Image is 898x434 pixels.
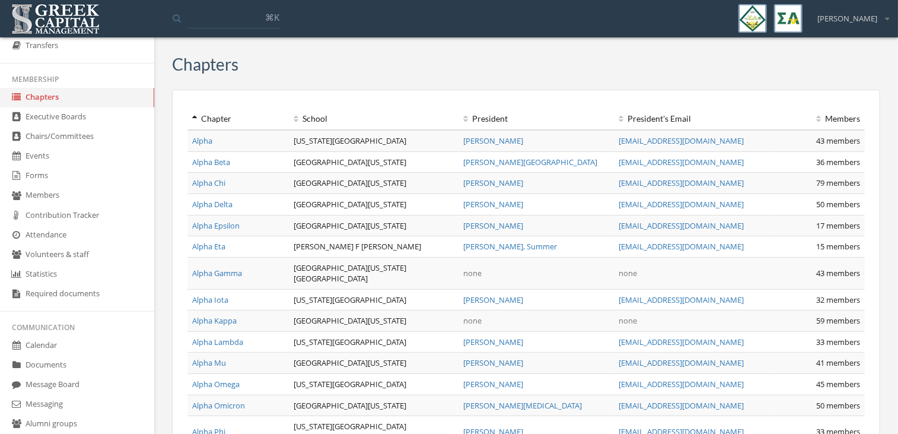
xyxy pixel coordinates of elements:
[192,379,240,389] a: Alpha Omega
[192,357,226,368] a: Alpha Mu
[816,294,860,305] span: 32 members
[816,379,860,389] span: 45 members
[463,113,610,125] div: President
[289,311,458,332] td: [GEOGRAPHIC_DATA][US_STATE]
[816,157,860,167] span: 36 members
[192,113,284,125] div: Chapter
[192,400,245,411] a: Alpha Omicron
[816,178,860,188] span: 79 members
[289,257,458,289] td: [GEOGRAPHIC_DATA][US_STATE] [GEOGRAPHIC_DATA]
[192,337,243,347] a: Alpha Lambda
[192,294,228,305] a: Alpha Iota
[463,268,482,278] span: none
[192,220,240,231] a: Alpha Epsilon
[463,337,523,347] a: [PERSON_NAME]
[816,135,860,146] span: 43 members
[172,55,238,74] h3: Chapters
[192,315,237,326] a: Alpha Kappa
[463,379,523,389] a: [PERSON_NAME]
[289,215,458,236] td: [GEOGRAPHIC_DATA][US_STATE]
[619,315,637,326] span: none
[463,400,582,411] a: [PERSON_NAME][MEDICAL_DATA]
[463,157,597,167] a: [PERSON_NAME][GEOGRAPHIC_DATA]
[289,236,458,258] td: [PERSON_NAME] F [PERSON_NAME]
[192,157,230,167] a: Alpha Beta
[816,268,860,278] span: 43 members
[289,289,458,311] td: [US_STATE][GEOGRAPHIC_DATA]
[619,178,744,188] a: [EMAIL_ADDRESS][DOMAIN_NAME]
[463,178,523,188] a: [PERSON_NAME]
[192,241,225,252] a: Alpha Eta
[289,173,458,194] td: [GEOGRAPHIC_DATA][US_STATE]
[619,294,744,305] a: [EMAIL_ADDRESS][DOMAIN_NAME]
[192,135,212,146] a: Alpha
[619,157,744,167] a: [EMAIL_ADDRESS][DOMAIN_NAME]
[289,331,458,353] td: [US_STATE][GEOGRAPHIC_DATA]
[775,113,860,125] div: Members
[619,199,744,210] a: [EMAIL_ADDRESS][DOMAIN_NAME]
[192,178,225,188] a: Alpha Chi
[816,400,860,411] span: 50 members
[192,268,242,278] a: Alpha Gamma
[817,13,877,24] span: [PERSON_NAME]
[289,353,458,374] td: [GEOGRAPHIC_DATA][US_STATE]
[619,337,744,347] a: [EMAIL_ADDRESS][DOMAIN_NAME]
[810,4,889,24] div: [PERSON_NAME]
[463,199,523,210] a: [PERSON_NAME]
[619,220,744,231] a: [EMAIL_ADDRESS][DOMAIN_NAME]
[619,357,744,368] a: [EMAIL_ADDRESS][DOMAIN_NAME]
[619,379,744,389] a: [EMAIL_ADDRESS][DOMAIN_NAME]
[463,135,523,146] a: [PERSON_NAME]
[463,241,557,252] a: [PERSON_NAME], Summer
[289,151,458,173] td: [GEOGRAPHIC_DATA][US_STATE]
[619,268,637,278] span: none
[619,113,765,125] div: President 's Email
[463,294,523,305] a: [PERSON_NAME]
[816,199,860,210] span: 50 members
[816,315,860,326] span: 59 members
[289,374,458,395] td: [US_STATE][GEOGRAPHIC_DATA]
[816,337,860,347] span: 33 members
[463,220,523,231] a: [PERSON_NAME]
[265,11,279,23] span: ⌘K
[816,220,860,231] span: 17 members
[619,241,744,252] a: [EMAIL_ADDRESS][DOMAIN_NAME]
[463,357,523,368] a: [PERSON_NAME]
[289,130,458,151] td: [US_STATE][GEOGRAPHIC_DATA]
[816,357,860,368] span: 41 members
[289,194,458,215] td: [GEOGRAPHIC_DATA][US_STATE]
[463,315,482,326] span: none
[192,199,233,210] a: Alpha Delta
[619,135,744,146] a: [EMAIL_ADDRESS][DOMAIN_NAME]
[816,241,860,252] span: 15 members
[289,395,458,416] td: [GEOGRAPHIC_DATA][US_STATE]
[619,400,744,411] a: [EMAIL_ADDRESS][DOMAIN_NAME]
[294,113,454,125] div: School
